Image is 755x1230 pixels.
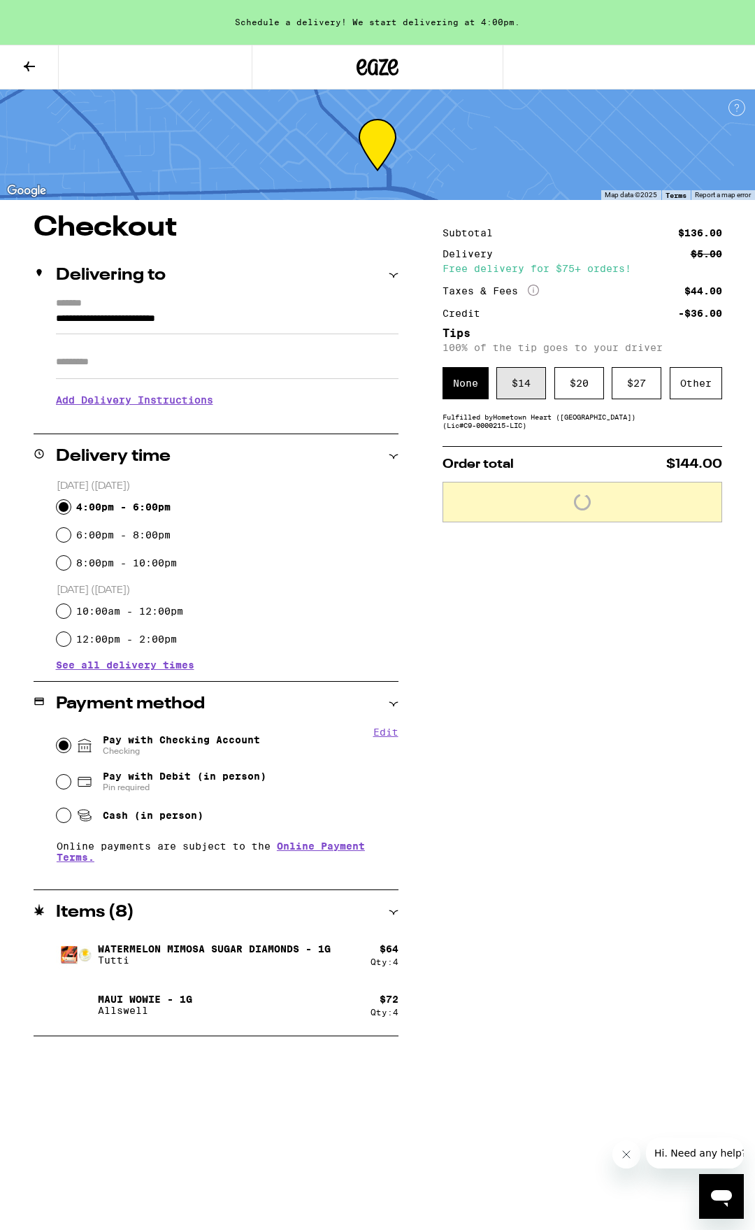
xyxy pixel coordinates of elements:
[8,10,101,21] span: Hi. Need any help?
[373,727,398,738] button: Edit
[98,1005,192,1016] p: Allswell
[103,734,260,757] span: Pay with Checking Account
[98,954,331,966] p: Tutti
[56,448,171,465] h2: Delivery time
[666,191,686,199] a: Terms
[56,985,95,1024] img: Maui Wowie - 1g
[443,328,722,339] h5: Tips
[443,367,489,399] div: None
[3,182,50,200] a: Open this area in Google Maps (opens a new window)
[98,994,192,1005] p: Maui Wowie - 1g
[98,943,331,954] p: Watermelon Mimosa Sugar Diamonds - 1g
[57,480,398,493] p: [DATE] ([DATE])
[612,367,661,399] div: $ 27
[3,182,50,200] img: Google
[56,384,398,416] h3: Add Delivery Instructions
[57,584,398,597] p: [DATE] ([DATE])
[103,782,266,793] span: Pin required
[56,904,134,921] h2: Items ( 8 )
[670,367,722,399] div: Other
[443,228,503,238] div: Subtotal
[103,745,260,757] span: Checking
[443,458,514,471] span: Order total
[371,957,398,966] div: Qty: 4
[380,943,398,954] div: $ 64
[76,501,171,513] label: 4:00pm - 6:00pm
[699,1174,744,1219] iframe: Button to launch messaging window
[612,1140,640,1168] iframe: Close message
[496,367,546,399] div: $ 14
[76,606,183,617] label: 10:00am - 12:00pm
[695,191,751,199] a: Report a map error
[380,994,398,1005] div: $ 72
[56,935,95,974] img: Watermelon Mimosa Sugar Diamonds - 1g
[443,264,722,273] div: Free delivery for $75+ orders!
[605,191,657,199] span: Map data ©2025
[103,810,203,821] span: Cash (in person)
[56,416,398,427] p: We'll contact you at [PHONE_NUMBER] when we arrive
[57,841,398,863] p: Online payments are subject to the
[56,267,166,284] h2: Delivering to
[76,634,177,645] label: 12:00pm - 2:00pm
[691,249,722,259] div: $5.00
[103,771,266,782] span: Pay with Debit (in person)
[666,458,722,471] span: $144.00
[76,529,171,541] label: 6:00pm - 8:00pm
[646,1138,744,1168] iframe: Message from company
[443,342,722,353] p: 100% of the tip goes to your driver
[56,696,205,713] h2: Payment method
[678,308,722,318] div: -$36.00
[443,249,503,259] div: Delivery
[678,228,722,238] div: $136.00
[371,1008,398,1017] div: Qty: 4
[554,367,604,399] div: $ 20
[34,214,398,242] h1: Checkout
[684,286,722,296] div: $44.00
[56,660,194,670] button: See all delivery times
[57,841,365,863] a: Online Payment Terms.
[443,285,539,297] div: Taxes & Fees
[443,413,722,429] div: Fulfilled by Hometown Heart ([GEOGRAPHIC_DATA]) (Lic# C9-0000215-LIC )
[443,308,490,318] div: Credit
[76,557,177,568] label: 8:00pm - 10:00pm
